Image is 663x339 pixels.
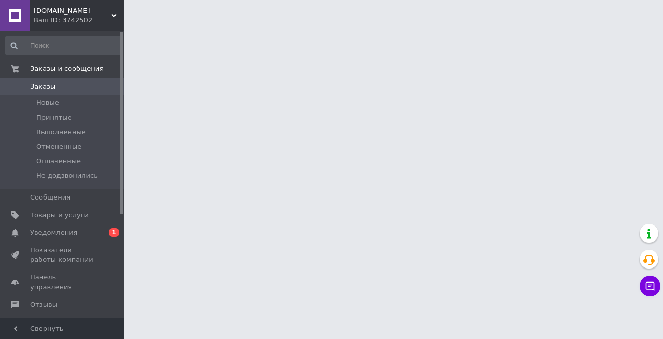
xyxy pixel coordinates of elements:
button: Чат с покупателем [640,276,660,296]
div: Ваш ID: 3742502 [34,16,124,25]
span: Оплаченные [36,157,81,166]
input: Поиск [5,36,122,55]
span: Показатели работы компании [30,246,96,264]
span: Принятые [36,113,72,122]
span: Уведомления [30,228,77,237]
span: Отмененные [36,142,81,151]
span: Заказы и сообщения [30,64,104,74]
span: Панель управления [30,273,96,291]
span: Сообщения [30,193,70,202]
span: tehno-shop.vn.ua [34,6,111,16]
span: Не додзвонились [36,171,98,180]
span: Новые [36,98,59,107]
span: Отзывы [30,300,57,309]
span: Покупатели [30,318,73,327]
span: 1 [109,228,119,237]
span: Заказы [30,82,55,91]
span: Выполненные [36,128,86,137]
span: Товары и услуги [30,210,89,220]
